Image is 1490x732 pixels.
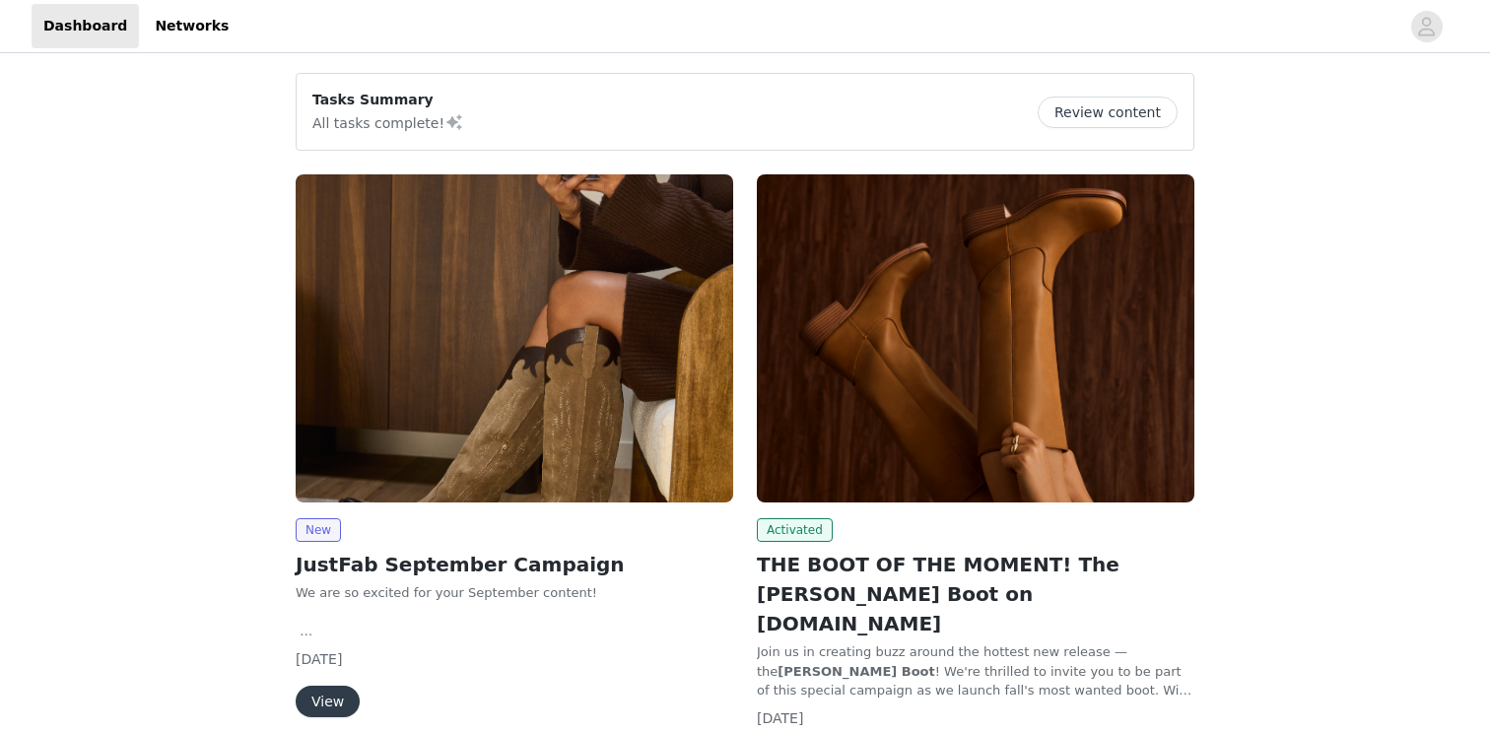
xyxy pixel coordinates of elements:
[296,174,733,502] img: JustFab
[757,518,833,542] span: Activated
[296,518,341,542] span: New
[1417,11,1436,42] div: avatar
[757,550,1194,638] h2: THE BOOT OF THE MOMENT! The [PERSON_NAME] Boot on [DOMAIN_NAME]
[757,642,1194,700] p: Join us in creating buzz around the hottest new release — the ! We're thrilled to invite you to b...
[32,4,139,48] a: Dashboard
[757,710,803,726] span: [DATE]
[296,651,342,667] span: [DATE]
[296,550,733,579] h2: JustFab September Campaign
[778,664,934,679] strong: [PERSON_NAME] Boot
[296,695,360,709] a: View
[757,174,1194,502] img: JustFab
[143,4,240,48] a: Networks
[1038,97,1178,128] button: Review content
[296,686,360,717] button: View
[312,90,464,110] p: Tasks Summary
[296,583,733,603] p: We are so excited for your September content!
[312,110,464,134] p: All tasks complete!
